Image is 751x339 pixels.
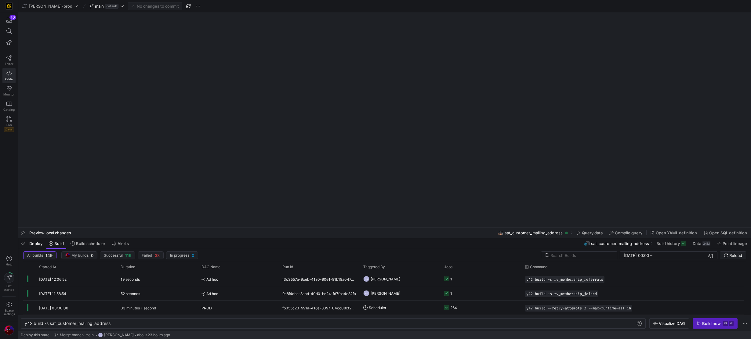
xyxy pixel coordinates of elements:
div: 24M [702,241,710,246]
span: Command [530,265,547,269]
img: https://storage.googleapis.com/y42-prod-data-exchange/images/uAsz27BndGEK0hZWDFeOjoxA7jCwgK9jE472... [6,3,12,9]
span: Query data [582,230,603,235]
button: Open SQL definition [701,228,750,238]
a: PRsBeta [2,114,16,135]
button: Merge branch 'main'NS[PERSON_NAME]about 23 hours ago [53,331,172,339]
span: Compile query [615,230,642,235]
a: Editor [2,53,16,68]
button: Failed33 [138,251,164,259]
span: Space settings [3,308,15,316]
button: Point lineage [714,238,750,249]
button: Alerts [109,238,132,249]
span: 116 [125,253,131,258]
div: Build now [702,321,721,326]
span: 149 [45,253,53,258]
span: Ad hoc [201,272,275,287]
a: Catalog [2,99,16,114]
button: maindefault [88,2,125,10]
div: 264 [450,301,457,315]
span: Preview local changes [29,230,71,235]
button: Getstarted [2,270,16,294]
button: https://storage.googleapis.com/y42-prod-data-exchange/images/ICWEDZt8PPNNsC1M8rtt1ADXuM1CLD3OveQ6... [2,324,16,337]
button: 10 [2,15,16,26]
span: Ad hoc [201,287,275,301]
span: Deploy [29,241,42,246]
kbd: ⌘ [723,321,728,326]
span: Duration [121,265,135,269]
input: End datetime [654,253,694,258]
span: [PERSON_NAME] [371,272,400,286]
button: Successful116 [100,251,135,259]
span: Scheduler [369,301,386,315]
div: f3c3557a-9ceb-4180-90e1-81b18a047d4c [279,272,360,286]
span: 0 [192,253,194,258]
span: y42 build --retry-attempts 2 --max-runtime-all 1h [526,306,631,310]
span: Get started [4,284,14,291]
span: DAG Name [201,265,220,269]
button: Data24M [690,238,713,249]
y42-duration: 52 seconds [121,291,140,296]
span: Editor [5,62,13,66]
span: 0 [91,253,93,258]
input: Start datetime [624,253,649,258]
span: [PERSON_NAME]-prod [29,4,72,9]
button: Query data [574,228,605,238]
span: default [105,4,118,9]
span: Help [5,262,13,266]
a: https://storage.googleapis.com/y42-prod-data-exchange/images/uAsz27BndGEK0hZWDFeOjoxA7jCwgK9jE472... [2,1,16,11]
span: In progress [170,253,189,258]
y42-duration: 33 minutes 1 second [121,306,156,310]
span: PROD [201,315,212,330]
span: Catalog [3,108,15,111]
span: Data [693,241,701,246]
span: Run Id [282,265,293,269]
a: Spacesettings [2,299,16,319]
span: Code [5,77,13,81]
button: Help [2,253,16,269]
span: y42 build -s rv_membership_joined [526,292,597,296]
button: Compile query [607,228,645,238]
span: Visualize DAG [659,321,685,326]
button: Build scheduler [68,238,108,249]
span: sat_customer_mailing_address [505,230,563,235]
span: Build history [656,241,680,246]
button: In progress0 [166,251,198,259]
span: Jobs [444,265,452,269]
button: All builds149 [23,251,56,259]
button: [PERSON_NAME]-prod [21,2,79,10]
button: https://storage.googleapis.com/y42-prod-data-exchange/images/ICWEDZt8PPNNsC1M8rtt1ADXuM1CLD3OveQ6... [61,251,97,259]
div: 10 [9,15,16,20]
span: Deploy this state: [21,333,50,337]
span: All builds [27,253,43,258]
span: about 23 hours ago [137,333,170,337]
span: [PERSON_NAME] [371,286,400,301]
img: https://storage.googleapis.com/y42-prod-data-exchange/images/ICWEDZt8PPNNsC1M8rtt1ADXuM1CLD3OveQ6... [4,325,14,335]
div: NS [98,333,103,337]
span: Point lineage [723,241,747,246]
input: Search Builds [550,253,612,258]
span: Beta [4,127,14,132]
span: Successful [104,253,123,258]
img: https://storage.googleapis.com/y42-prod-data-exchange/images/ICWEDZt8PPNNsC1M8rtt1ADXuM1CLD3OveQ6... [65,253,70,258]
button: Build history [654,238,689,249]
span: sat_customer_mailing_address [591,241,649,246]
span: Open YAML definition [656,230,697,235]
span: [DATE] 12:06:52 [39,277,67,282]
kbd: ⏎ [729,321,734,326]
div: 8b8c7bf2-c1b6-4601-be17-4b194fad95f7 [279,315,360,329]
y42-duration: 19 seconds [121,277,140,282]
a: Code [2,68,16,83]
span: Build [54,241,64,246]
button: Visualize DAG [649,318,689,329]
span: main [95,4,104,9]
span: Alerts [118,241,129,246]
span: [DATE] 11:58:54 [39,291,66,296]
span: Triggered By [363,265,385,269]
div: 1 [450,286,452,301]
span: Open SQL definition [709,230,747,235]
button: Build [46,238,67,249]
span: My builds [71,253,89,258]
button: Reload [720,251,746,259]
span: PROD [201,301,212,315]
span: Merge branch 'main' [60,333,95,337]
